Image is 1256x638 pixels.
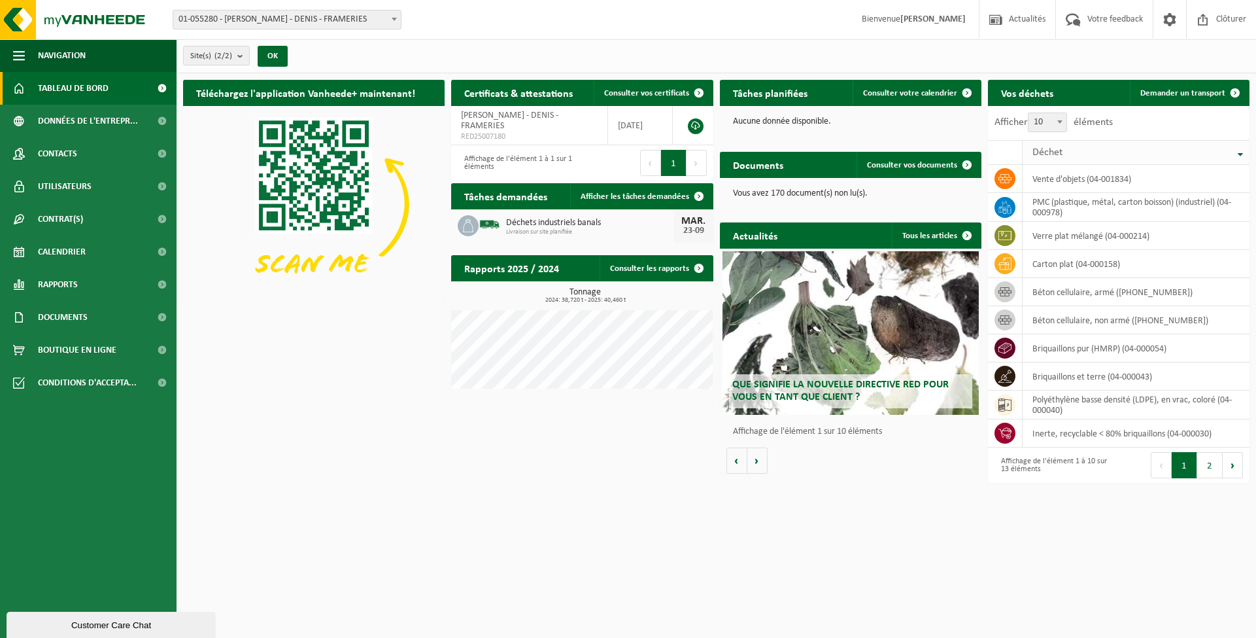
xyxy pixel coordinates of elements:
td: briquaillons et terre (04-000043) [1023,363,1249,391]
span: 01-055280 - SRL BERTIAUX - DENIS - FRAMERIES [173,10,401,29]
button: Site(s)(2/2) [183,46,250,65]
a: Afficher les tâches demandées [570,183,712,209]
div: MAR. [681,216,707,226]
span: Boutique en ligne [38,334,116,366]
button: 2 [1197,452,1223,478]
td: verre plat mélangé (04-000214) [1023,222,1249,250]
img: BL-SO-LV [479,213,501,236]
p: Affichage de l'élément 1 sur 10 éléments [733,427,975,436]
a: Demander un transport [1130,80,1248,106]
h2: Vos déchets [988,80,1066,105]
span: Contacts [38,137,77,170]
button: Previous [1151,452,1172,478]
td: [DATE] [608,106,673,145]
span: Contrat(s) [38,203,83,236]
span: Rapports [38,268,78,301]
a: Consulter vos certificats [594,80,712,106]
td: inerte, recyclable < 80% briquaillons (04-000030) [1023,419,1249,448]
span: Documents [38,301,88,334]
td: polyéthylène basse densité (LDPE), en vrac, coloré (04-000040) [1023,391,1249,419]
td: briquaillons pur (HMRP) (04-000054) [1023,334,1249,363]
a: Consulter les rapports [600,255,712,281]
span: 10 [1028,113,1067,132]
span: Afficher les tâches demandées [581,192,689,201]
h2: Téléchargez l'application Vanheede+ maintenant! [183,80,428,105]
span: 2024: 38,720 t - 2025: 40,460 t [458,297,713,304]
button: 1 [661,150,687,176]
span: Consulter votre calendrier [863,89,957,97]
span: Consulter vos certificats [604,89,689,97]
span: Tableau de bord [38,72,109,105]
button: Vorige [726,448,747,474]
span: Déchet [1032,147,1062,158]
h3: Tonnage [458,288,713,304]
h2: Documents [720,152,796,177]
count: (2/2) [214,52,232,60]
td: carton plat (04-000158) [1023,250,1249,278]
span: Navigation [38,39,86,72]
button: 1 [1172,452,1197,478]
h2: Tâches planifiées [720,80,821,105]
p: Vous avez 170 document(s) non lu(s). [733,189,968,198]
h2: Certificats & attestations [451,80,586,105]
button: Previous [640,150,661,176]
span: Livraison sur site planifiée [506,228,673,236]
span: RED25007180 [461,132,598,142]
h2: Actualités [720,222,790,248]
span: Site(s) [190,46,232,66]
span: Consulter vos documents [867,161,957,169]
td: béton cellulaire, non armé ([PHONE_NUMBER]) [1023,306,1249,334]
div: Affichage de l'élément 1 à 1 sur 1 éléments [458,149,575,177]
span: Données de l'entrepr... [38,105,138,137]
td: PMC (plastique, métal, carton boisson) (industriel) (04-000978) [1023,193,1249,222]
span: Utilisateurs [38,170,92,203]
span: 01-055280 - SRL BERTIAUX - DENIS - FRAMERIES [173,10,401,29]
button: Next [687,150,707,176]
strong: [PERSON_NAME] [900,14,966,24]
div: 23-09 [681,226,707,236]
label: Afficher éléments [994,117,1113,128]
iframe: chat widget [7,609,218,638]
a: Que signifie la nouvelle directive RED pour vous en tant que client ? [722,251,979,415]
span: Que signifie la nouvelle directive RED pour vous en tant que client ? [732,380,949,402]
button: OK [258,46,288,67]
a: Consulter votre calendrier [853,80,980,106]
span: Demander un transport [1140,89,1225,97]
a: Tous les articles [892,222,980,249]
div: Affichage de l'élément 1 à 10 sur 13 éléments [994,451,1112,480]
td: vente d'objets (04-001834) [1023,165,1249,193]
span: [PERSON_NAME] - DENIS - FRAMERIES [461,111,558,131]
span: Déchets industriels banals [506,218,673,228]
button: Volgende [747,448,768,474]
td: béton cellulaire, armé ([PHONE_NUMBER]) [1023,278,1249,306]
span: Calendrier [38,236,86,268]
button: Next [1223,452,1243,478]
span: Conditions d'accepta... [38,366,137,399]
p: Aucune donnée disponible. [733,117,968,126]
h2: Rapports 2025 / 2024 [451,255,572,281]
a: Consulter vos documents [857,152,980,178]
span: 10 [1028,113,1066,132]
img: Download de VHEPlus App [183,106,445,302]
h2: Tâches demandées [451,183,560,209]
